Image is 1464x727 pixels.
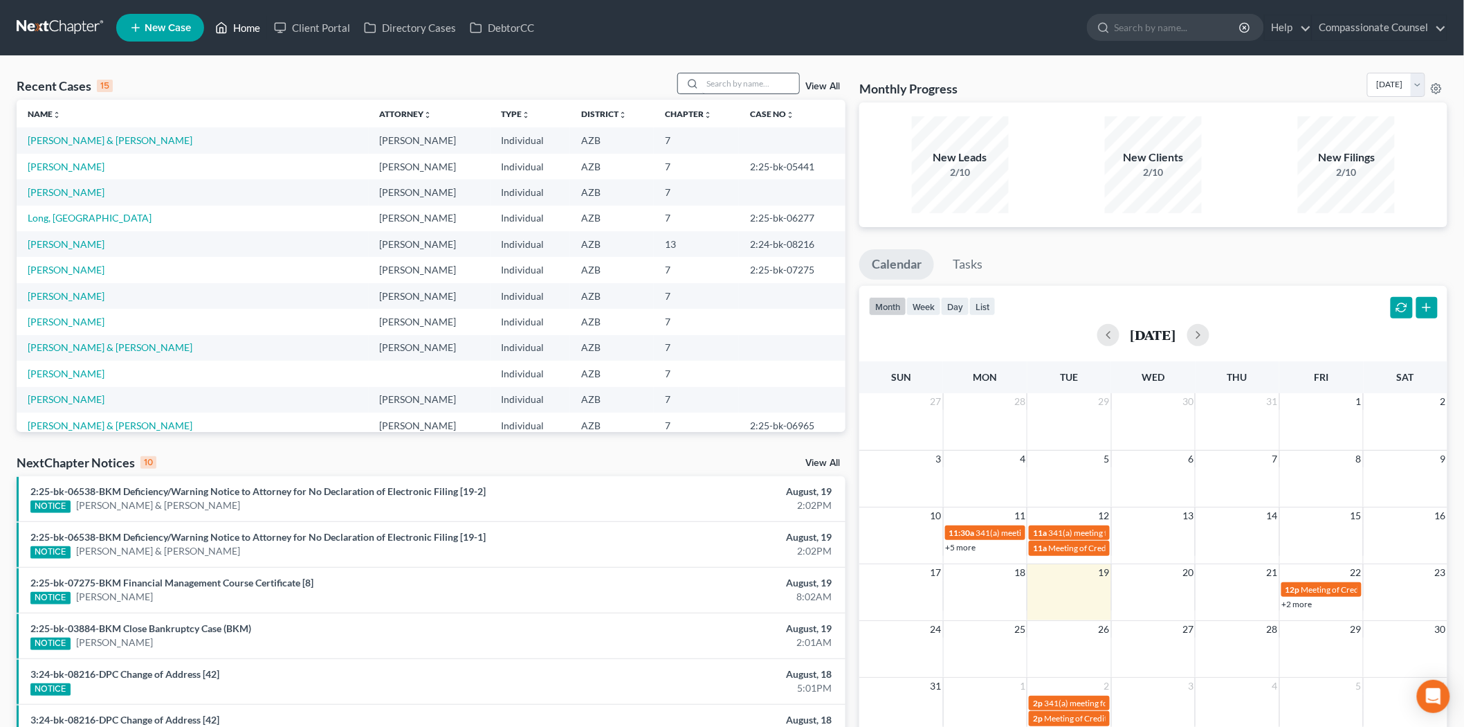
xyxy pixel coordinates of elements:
div: NOTICE [30,546,71,559]
td: [PERSON_NAME] [369,127,491,153]
td: Individual [491,179,571,205]
a: Calendar [859,249,934,280]
td: [PERSON_NAME] [369,154,491,179]
td: AZB [570,257,654,282]
input: Search by name... [702,73,799,93]
span: 4 [1271,678,1279,694]
span: 20 [1181,564,1195,581]
div: New Filings [1298,150,1395,165]
a: [PERSON_NAME] [28,264,104,276]
div: August, 18 [574,713,832,727]
a: Long, [GEOGRAPHIC_DATA] [28,212,152,224]
span: Mon [973,371,998,383]
button: month [869,297,906,316]
span: 11a [1033,528,1047,538]
span: 23 [1434,564,1447,581]
td: AZB [570,206,654,231]
div: 2/10 [1298,165,1395,179]
td: 2:25-bk-06277 [739,206,845,231]
span: 17 [929,564,943,581]
span: 8 [1355,451,1363,467]
span: 19 [1097,564,1111,581]
span: 15 [1349,508,1363,524]
i: unfold_more [786,111,794,119]
a: Directory Cases [357,15,463,40]
td: AZB [570,387,654,413]
div: August, 19 [574,576,832,590]
span: 28 [1265,621,1279,638]
a: Attorneyunfold_more [380,109,432,119]
a: Help [1265,15,1311,40]
i: unfold_more [522,111,531,119]
span: 12 [1097,508,1111,524]
span: New Case [145,23,191,33]
span: Meeting of Creditors for [PERSON_NAME] [1048,543,1202,553]
div: August, 19 [574,622,832,636]
a: [PERSON_NAME] [76,590,153,604]
a: 3:24-bk-08216-DPC Change of Address [42] [30,714,219,726]
div: 5:01PM [574,681,832,695]
a: View All [805,458,840,468]
td: Individual [491,361,571,386]
td: 2:24-bk-08216 [739,231,845,257]
span: 2 [1439,393,1447,410]
td: 13 [654,231,739,257]
span: 11:30a [949,528,975,538]
span: 2 [1103,678,1111,694]
a: Home [208,15,267,40]
div: Recent Cases [17,78,113,94]
i: unfold_more [704,111,712,119]
span: Thu [1227,371,1247,383]
span: 29 [1349,621,1363,638]
a: [PERSON_NAME] [76,636,153,649]
div: NextChapter Notices [17,454,156,471]
span: 2p [1033,698,1043,708]
span: 27 [1181,621,1195,638]
td: AZB [570,309,654,334]
span: 9 [1439,451,1447,467]
a: Chapterunfold_more [665,109,712,119]
div: NOTICE [30,638,71,650]
div: 2:02PM [574,499,832,512]
span: 26 [1097,621,1111,638]
span: Sun [891,371,911,383]
a: 2:25-bk-07275-BKM Financial Management Course Certificate [8] [30,577,313,589]
a: [PERSON_NAME] [28,290,104,302]
a: +2 more [1282,599,1312,609]
span: 22 [1349,564,1363,581]
input: Search by name... [1115,15,1241,40]
a: Client Portal [267,15,357,40]
div: 15 [97,80,113,92]
button: list [969,297,996,316]
span: 1 [1355,393,1363,410]
span: 28 [1013,393,1027,410]
span: 5 [1355,678,1363,694]
td: [PERSON_NAME] [369,179,491,205]
span: 3 [1187,678,1195,694]
span: 10 [929,508,943,524]
span: 1 [1018,678,1027,694]
span: 341(a) meeting for [PERSON_NAME] & [PERSON_NAME] [PERSON_NAME] [1044,698,1317,708]
td: 7 [654,335,739,361]
td: [PERSON_NAME] [369,309,491,334]
h3: Monthly Progress [859,80,958,97]
td: 7 [654,413,739,438]
td: 7 [654,154,739,179]
a: [PERSON_NAME] & [PERSON_NAME] [28,134,192,146]
span: 2p [1033,713,1043,724]
span: Fri [1314,371,1328,383]
div: NOTICE [30,592,71,604]
td: [PERSON_NAME] [369,231,491,257]
a: [PERSON_NAME] & [PERSON_NAME] [76,544,241,558]
a: Typeunfold_more [502,109,531,119]
td: Individual [491,283,571,309]
td: Individual [491,335,571,361]
a: Tasks [940,249,995,280]
span: 11a [1033,543,1047,553]
span: 7 [1271,451,1279,467]
a: [PERSON_NAME] [28,238,104,250]
a: 2:25-bk-06538-BKM Deficiency/Warning Notice to Attorney for No Declaration of Electronic Filing [... [30,531,486,543]
button: day [941,297,969,316]
td: 7 [654,257,739,282]
div: August, 18 [574,667,832,681]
